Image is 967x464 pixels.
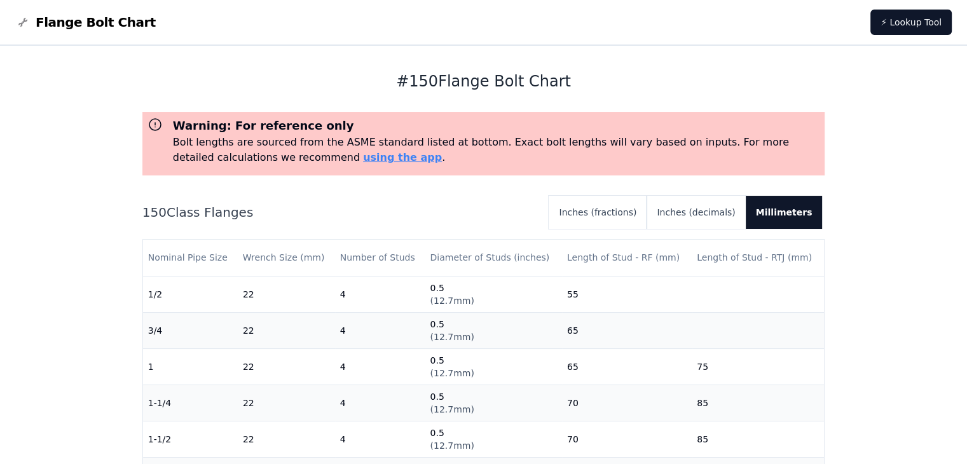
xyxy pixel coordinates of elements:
td: 0.5 [425,348,561,385]
td: 85 [692,385,824,421]
td: 1/2 [143,276,238,312]
td: 22 [238,421,335,457]
td: 4 [335,385,425,421]
th: Length of Stud - RF (mm) [562,240,692,276]
td: 0.5 [425,276,561,312]
th: Wrench Size (mm) [238,240,335,276]
td: 1-1/4 [143,385,238,421]
td: 0.5 [425,312,561,348]
th: Nominal Pipe Size [143,240,238,276]
button: Inches (decimals) [647,196,745,229]
th: Length of Stud - RTJ (mm) [692,240,824,276]
td: 85 [692,421,824,457]
span: ( 12.7mm ) [430,332,474,342]
span: ( 12.7mm ) [430,440,474,451]
button: Millimeters [746,196,823,229]
td: 65 [562,348,692,385]
h2: 150 Class Flanges [142,203,539,221]
td: 3/4 [143,312,238,348]
td: 75 [692,348,824,385]
td: 4 [335,276,425,312]
span: ( 12.7mm ) [430,296,474,306]
td: 4 [335,348,425,385]
h1: # 150 Flange Bolt Chart [142,71,825,92]
td: 22 [238,348,335,385]
td: 4 [335,421,425,457]
th: Number of Studs [335,240,425,276]
td: 1 [143,348,238,385]
td: 1-1/2 [143,421,238,457]
td: 0.5 [425,385,561,421]
button: Inches (fractions) [549,196,647,229]
td: 0.5 [425,421,561,457]
a: using the app [363,151,442,163]
span: ( 12.7mm ) [430,368,474,378]
p: Bolt lengths are sourced from the ASME standard listed at bottom. Exact bolt lengths will vary ba... [173,135,820,165]
span: Flange Bolt Chart [36,13,156,31]
td: 55 [562,276,692,312]
a: ⚡ Lookup Tool [870,10,952,35]
th: Diameter of Studs (inches) [425,240,561,276]
td: 70 [562,421,692,457]
span: ( 12.7mm ) [430,404,474,414]
td: 22 [238,312,335,348]
td: 65 [562,312,692,348]
h3: Warning: For reference only [173,117,820,135]
a: Flange Bolt Chart LogoFlange Bolt Chart [15,13,156,31]
td: 22 [238,276,335,312]
td: 70 [562,385,692,421]
img: Flange Bolt Chart Logo [15,15,31,30]
td: 22 [238,385,335,421]
td: 4 [335,312,425,348]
